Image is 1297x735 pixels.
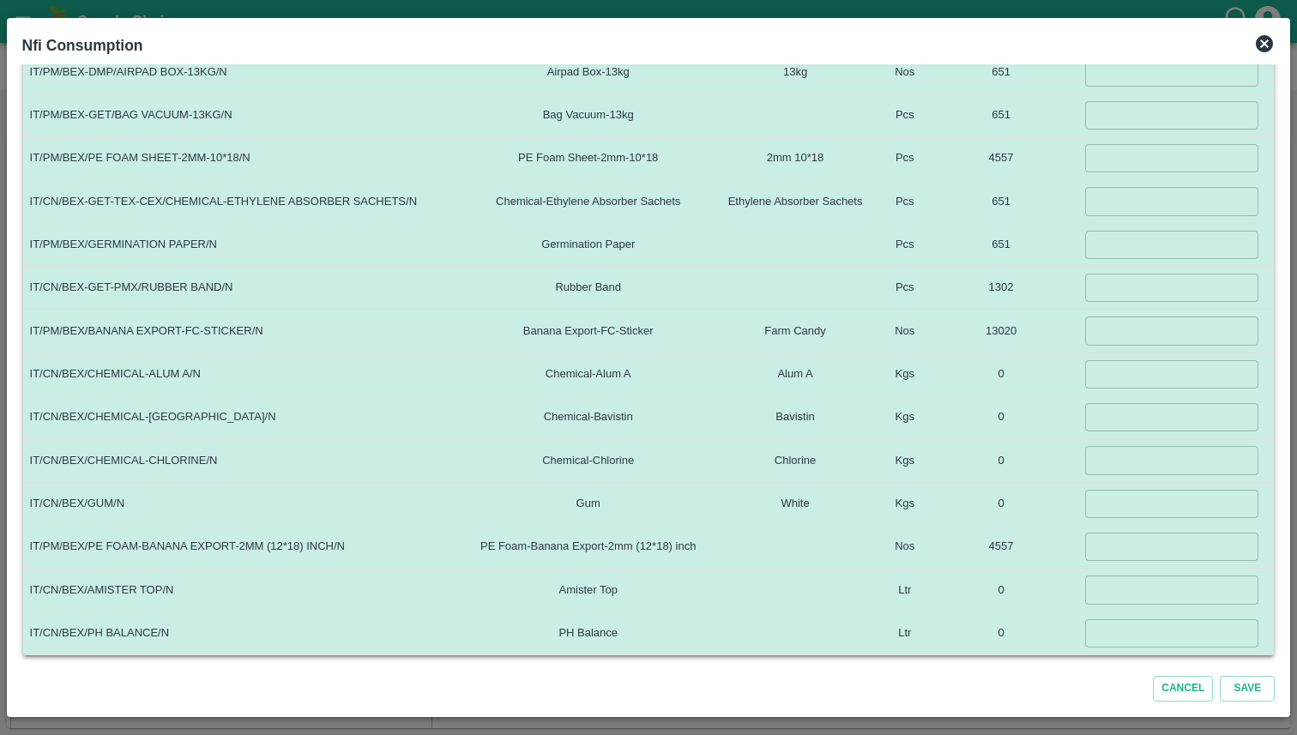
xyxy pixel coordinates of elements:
td: Nos [877,310,933,352]
td: IT/CN/BEX/CHEMICAL-CHLORINE/N [23,439,463,482]
td: 651 [933,223,1070,266]
button: Cancel [1153,676,1213,701]
td: Ethylene Absorber Sachets [714,180,876,223]
td: White [714,482,876,525]
td: Chemical-Alum A [462,352,714,395]
td: IT/CN/BEX-GET-TEX-CEX/CHEMICAL-ETHYLENE ABSORBER SACHETS/N [23,180,463,223]
button: Save [1220,676,1275,701]
td: PE Foam Sheet-2mm-10*18 [462,136,714,179]
td: IT/CN/BEX/CHEMICAL-[GEOGRAPHIC_DATA]/N [23,395,463,438]
td: 4557 [933,136,1070,179]
td: IT/PM/BEX/GERMINATION PAPER/N [23,223,463,266]
td: IT/CN/BEX/GUM/N [23,482,463,525]
td: IT/PM/BEX/BANANA EXPORT-FC-STICKER/N [23,310,463,352]
td: IT/CN/BEX/PH BALANCE/N [23,611,463,654]
td: 651 [933,51,1070,93]
td: Farm Candy [714,310,876,352]
td: Banana Export-FC-Sticker [462,310,714,352]
td: IT/PM/BEX-GET/BAG VACUUM-13KG/N [23,93,463,136]
td: Chemical-Chlorine [462,439,714,482]
td: IT/PM/BEX/PE FOAM SHEET-2MM-10*18/N [23,136,463,179]
td: Nos [877,51,933,93]
td: 1302 [933,266,1070,309]
td: Amister Top [462,569,714,611]
td: 651 [933,93,1070,136]
td: IT/CN/BEX/AMISTER TOP/N [23,569,463,611]
td: 13020 [933,310,1070,352]
td: IT/CN/BEX/CHEMICAL-ALUM A/N [23,352,463,395]
td: Germination Paper [462,223,714,266]
td: Pcs [877,223,933,266]
td: PH Balance [462,611,714,654]
td: Kgs [877,439,933,482]
td: Nos [877,526,933,569]
td: Bag Vacuum-13kg [462,93,714,136]
td: 0 [933,482,1070,525]
td: 2mm 10*18 [714,136,876,179]
td: Chlorine [714,439,876,482]
td: IT/PM/BEX-DMP/AIRPAD BOX-13KG/N [23,51,463,93]
td: Gum [462,482,714,525]
td: IT/PM/BEX/PE FOAM-BANANA EXPORT-2MM (12*18) INCH/N [23,526,463,569]
td: Chemical-Bavistin [462,395,714,438]
td: Rubber Band [462,266,714,309]
td: 0 [933,611,1070,654]
td: Kgs [877,482,933,525]
td: Pcs [877,136,933,179]
b: Nfi Consumption [22,37,143,54]
td: 0 [933,352,1070,395]
td: 13kg [714,51,876,93]
td: 0 [933,439,1070,482]
td: 0 [933,569,1070,611]
td: Chemical-Ethylene Absorber Sachets [462,180,714,223]
td: IT/CN/BEX-GET-PMX/RUBBER BAND/N [23,266,463,309]
td: Alum A [714,352,876,395]
td: 651 [933,180,1070,223]
td: Bavistin [714,395,876,438]
td: Kgs [877,395,933,438]
td: Airpad Box-13kg [462,51,714,93]
td: Ltr [877,611,933,654]
td: PE Foam-Banana Export-2mm (12*18) inch [462,526,714,569]
td: Pcs [877,180,933,223]
td: Ltr [877,569,933,611]
td: Kgs [877,352,933,395]
td: Pcs [877,93,933,136]
td: 0 [933,395,1070,438]
td: 4557 [933,526,1070,569]
td: Pcs [877,266,933,309]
